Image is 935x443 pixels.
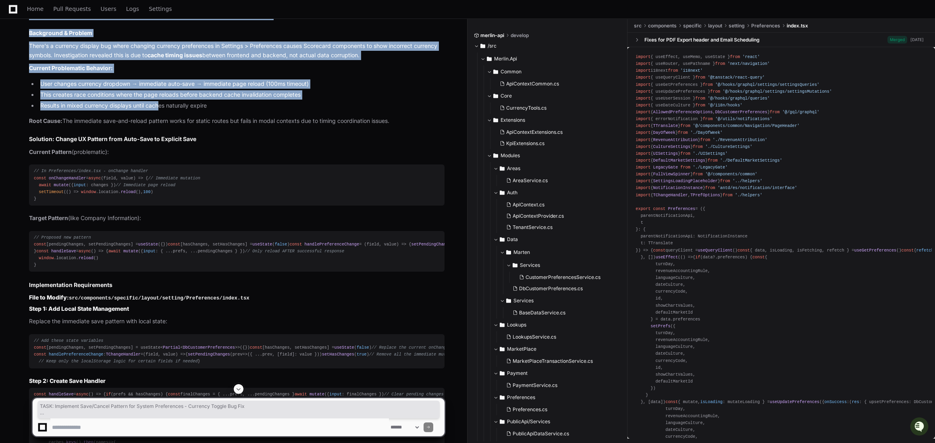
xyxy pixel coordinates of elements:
[34,235,91,240] span: // Proposed new pattern
[54,183,69,187] span: mutate
[29,42,445,60] p: There's a currency display bug where changing currency preferences in Settings > Preferences caus...
[520,262,540,268] span: Services
[80,126,98,132] span: Pylon
[89,176,101,181] span: async
[29,29,445,37] h2: Background & Problem
[636,185,650,190] span: import
[497,102,623,114] button: CurrencyTools.cs
[493,115,498,125] svg: Directory
[29,64,113,71] strong: Current Problematic Behavior:
[513,202,544,208] span: ApiContext.cs
[506,81,559,87] span: ApiContextCommon.cs
[678,130,688,135] span: from
[81,189,96,194] span: window
[493,367,628,380] button: Payment
[38,90,445,100] li: This creates race conditions where the page reloads before backend cache invalidation completes
[526,274,600,281] span: CustomerPreferencesService.cs
[513,334,556,340] span: LookupsService.cs
[29,214,68,221] strong: Target Pattern
[183,345,235,350] span: DbCustomerPreferences
[636,165,650,170] span: import
[123,249,138,254] span: mutate
[34,242,46,247] span: const
[668,68,678,73] span: from
[513,358,593,364] span: MarketPlaceTransactionService.cs
[250,345,262,350] span: const
[34,352,46,357] span: const
[98,189,118,194] span: location
[39,183,51,187] span: await
[733,179,763,183] span: '../helpers'
[39,189,64,194] span: setTimeout
[487,54,492,64] svg: Directory
[233,352,243,357] span: prev
[653,248,665,253] span: const
[506,259,628,272] button: Services
[503,380,623,391] button: PaymentService.cs
[149,6,172,11] span: Settings
[653,137,698,142] span: RevenueAttribution
[108,249,121,254] span: await
[322,352,354,357] span: setHasChanges
[653,130,675,135] span: DayOfWeek
[233,352,247,357] span: =>
[503,331,623,343] button: LookupsService.cs
[369,352,501,357] span: // Remove all the immediate mutation and reload logic
[735,193,763,198] span: './helpers'
[636,144,650,149] span: import
[507,322,526,328] span: Lookups
[715,110,767,114] span: DbCustomerPreferences
[411,242,454,247] span: setPendingChanges
[519,285,583,292] span: DbCustomerPreferences.cs
[501,69,522,75] span: Common
[38,101,445,110] li: Results in mixed currency displays until caches naturally expire
[695,75,705,80] span: from
[493,186,628,199] button: Auth
[488,43,497,49] span: /src
[656,255,678,260] span: useEffect
[168,242,181,247] span: const
[39,359,197,364] span: // Keep only the localStorage logic for certain fields if needed
[29,214,445,223] p: (like Company Information):
[653,179,717,183] span: SettingsLoadingPlaceholder
[636,89,650,94] span: import
[513,177,548,184] span: AreaService.cs
[648,23,677,29] span: components
[497,127,623,138] button: ApiContextExtensions.cs
[507,165,520,172] span: Areas
[503,175,623,186] button: AreaService.cs
[705,185,715,190] span: from
[493,162,628,175] button: Areas
[49,176,86,181] span: onChangeHandler
[501,117,525,123] span: Extensions
[126,6,139,11] span: Logs
[650,324,670,329] span: setPrefs
[708,103,742,108] span: '@/i18n/hooks'
[17,60,31,75] img: 7521149027303_d2c55a7ec3fe4098c2f6_72.png
[752,255,765,260] span: const
[636,158,650,163] span: import
[493,91,498,101] svg: Directory
[693,151,727,156] span: './UISettings'
[497,78,623,89] button: ApiContextCommon.cs
[742,54,760,59] span: 'react'
[188,352,230,357] span: setPendingChanges
[143,189,150,194] span: 100
[74,183,86,187] span: input
[480,32,504,39] span: merlin-api
[494,56,517,62] span: Merlin.Api
[34,176,46,181] span: const
[720,158,782,163] span: './DefaultMarketSettings'
[500,164,505,173] svg: Directory
[636,103,650,108] span: import
[49,352,104,357] span: handlePreferenceChange
[79,256,93,260] span: reload
[854,248,897,253] span: useGetPreferences
[698,248,732,253] span: useQueryClient
[513,260,517,270] svg: Directory
[708,158,718,163] span: from
[34,338,104,343] span: // Add these state variables
[367,242,397,247] span: field, value
[39,256,54,260] span: window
